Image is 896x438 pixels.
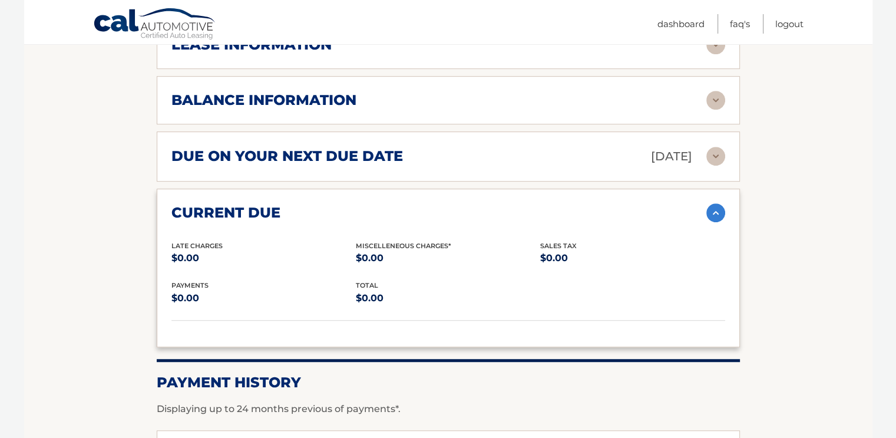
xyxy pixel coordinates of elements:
[356,242,451,250] span: Miscelleneous Charges*
[171,91,356,109] h2: balance information
[171,204,280,222] h2: current due
[171,290,356,307] p: $0.00
[775,14,804,34] a: Logout
[157,374,740,391] h2: Payment History
[657,14,705,34] a: Dashboard
[171,250,356,266] p: $0.00
[706,91,725,110] img: accordion-rest.svg
[356,250,540,266] p: $0.00
[706,203,725,222] img: accordion-active.svg
[93,8,217,42] a: Cal Automotive
[171,147,403,165] h2: due on your next due date
[356,281,378,289] span: total
[730,14,750,34] a: FAQ's
[651,146,692,167] p: [DATE]
[171,281,209,289] span: payments
[540,250,725,266] p: $0.00
[356,290,540,307] p: $0.00
[706,147,725,166] img: accordion-rest.svg
[540,242,577,250] span: Sales Tax
[157,402,740,416] p: Displaying up to 24 months previous of payments*.
[171,242,223,250] span: Late Charges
